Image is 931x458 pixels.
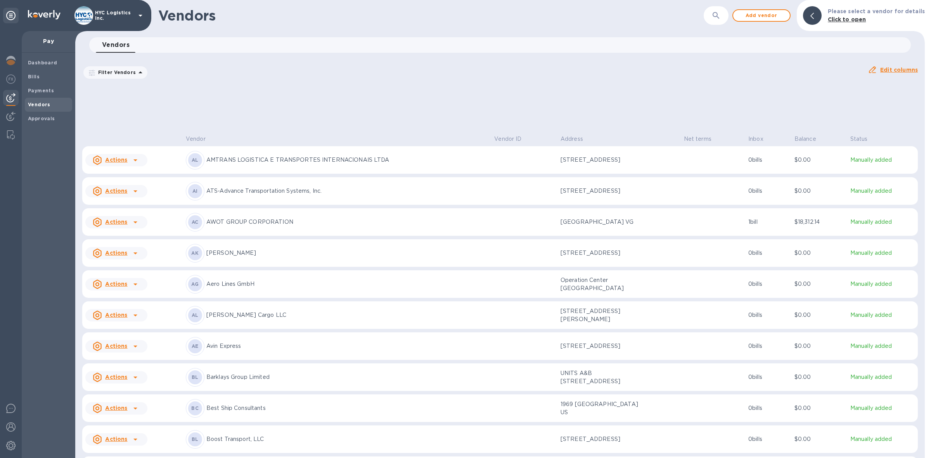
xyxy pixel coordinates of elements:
b: BL [192,436,199,442]
p: Best Ship Consultants [206,404,488,412]
p: [GEOGRAPHIC_DATA] VG [561,218,638,226]
p: $0.00 [794,249,844,257]
p: Manually added [850,249,915,257]
span: Vendor [186,135,216,143]
p: Vendor [186,135,206,143]
p: UNITS A&B [STREET_ADDRESS] [561,369,638,385]
b: AG [191,281,199,287]
b: Vendors [28,102,50,107]
p: AMTRANS LOGISTICA E TRANSPORTES INTERNACIONAIS LTDA [206,156,488,164]
p: $0.00 [794,404,844,412]
p: [STREET_ADDRESS] [561,249,638,257]
p: Barklays Group Limited [206,373,488,381]
p: [PERSON_NAME] [206,249,488,257]
p: Manually added [850,156,915,164]
p: 1 bill [748,218,788,226]
p: 0 bills [748,342,788,350]
span: Net terms [684,135,722,143]
u: Actions [105,219,127,225]
div: Unpin categories [3,8,19,23]
p: 0 bills [748,435,788,443]
p: Aero Lines GmbН [206,280,488,288]
b: AE [192,343,199,349]
p: $0.00 [794,373,844,381]
b: Please select a vendor for details [828,8,925,14]
u: Actions [105,374,127,380]
u: Actions [105,188,127,194]
p: HYC Logistics Inc. [95,10,134,21]
p: Net terms [684,135,711,143]
b: AK [191,250,199,256]
p: [STREET_ADDRESS] [561,435,638,443]
p: Inbox [748,135,763,143]
p: Operation Center [GEOGRAPHIC_DATA] [561,276,638,292]
p: 1969 [GEOGRAPHIC_DATA] US [561,400,638,417]
p: Balance [794,135,816,143]
span: Inbox [748,135,774,143]
p: 0 bills [748,280,788,288]
h1: Vendors [158,7,704,24]
b: Bills [28,74,40,80]
b: Dashboard [28,60,57,66]
b: AI [192,188,198,194]
p: Pay [28,37,69,45]
p: 0 bills [748,404,788,412]
p: $0.00 [794,187,844,195]
img: Foreign exchange [6,74,16,84]
b: BL [192,374,199,380]
b: Click to open [828,16,866,22]
p: ATS-Advance Transportation Systems, Inc. [206,187,488,195]
p: Manually added [850,187,915,195]
span: Add vendor [739,11,784,20]
span: Address [561,135,593,143]
p: [STREET_ADDRESS] [561,342,638,350]
b: AL [192,312,199,318]
b: AC [192,219,199,225]
p: $0.00 [794,280,844,288]
p: Status [850,135,868,143]
p: Manually added [850,404,915,412]
b: Approvals [28,116,55,121]
u: Actions [105,343,127,349]
p: Boost Transport, LLC [206,435,488,443]
p: $0.00 [794,435,844,443]
p: Manually added [850,311,915,319]
u: Actions [105,250,127,256]
p: $0.00 [794,156,844,164]
p: Avin Express [206,342,488,350]
p: Manually added [850,342,915,350]
p: [PERSON_NAME] Cargo LLC [206,311,488,319]
u: Actions [105,157,127,163]
p: Manually added [850,280,915,288]
u: Actions [105,312,127,318]
p: Address [561,135,583,143]
span: Balance [794,135,826,143]
p: [STREET_ADDRESS][PERSON_NAME] [561,307,638,323]
p: Filter Vendors [95,69,136,76]
b: BC [191,405,199,411]
p: 0 bills [748,249,788,257]
span: Vendors [102,40,130,50]
p: 0 bills [748,187,788,195]
p: $18,312.14 [794,218,844,226]
p: $0.00 [794,311,844,319]
p: Manually added [850,218,915,226]
p: [STREET_ADDRESS] [561,187,638,195]
p: $0.00 [794,342,844,350]
b: AL [192,157,199,163]
u: Actions [105,281,127,287]
b: Payments [28,88,54,93]
p: [STREET_ADDRESS] [561,156,638,164]
img: Logo [28,10,61,19]
p: Manually added [850,435,915,443]
u: Actions [105,436,127,442]
p: 0 bills [748,373,788,381]
button: Add vendor [732,9,791,22]
p: 0 bills [748,311,788,319]
p: AWOT GROUP CORPORATION [206,218,488,226]
u: Edit columns [880,67,918,73]
p: Vendor ID [494,135,521,143]
p: 0 bills [748,156,788,164]
u: Actions [105,405,127,411]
